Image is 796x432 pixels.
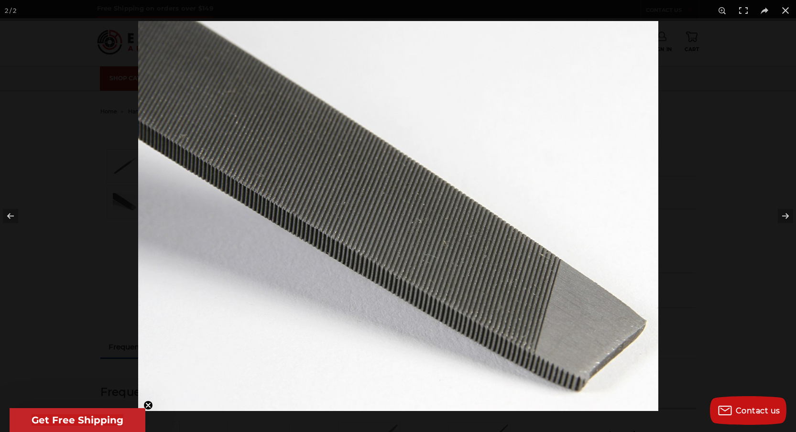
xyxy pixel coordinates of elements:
[736,406,780,415] span: Contact us
[143,400,153,410] button: Close teaser
[138,21,658,411] img: Mill_File_Single_Bastard_Cut_Tip__03923.1570196620.jpg
[32,414,123,426] span: Get Free Shipping
[763,192,796,240] button: Next (arrow right)
[710,396,786,425] button: Contact us
[10,408,145,432] div: Get Free ShippingClose teaser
